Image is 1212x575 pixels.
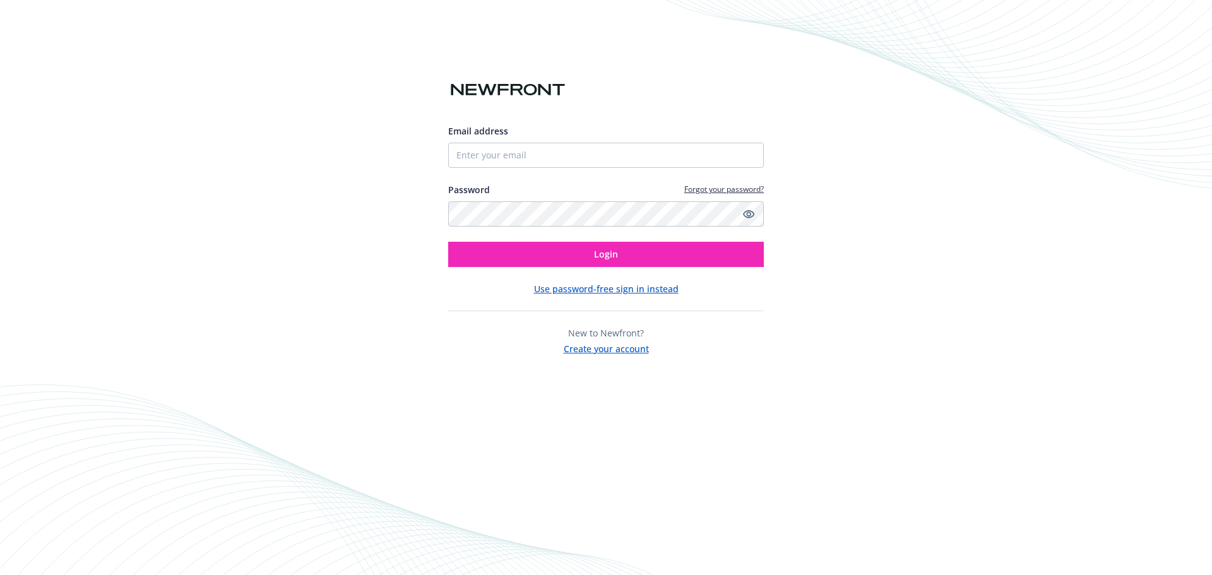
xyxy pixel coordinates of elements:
[564,340,649,355] button: Create your account
[741,206,756,222] a: Show password
[448,201,764,227] input: Enter your password
[448,125,508,137] span: Email address
[448,242,764,267] button: Login
[448,143,764,168] input: Enter your email
[684,184,764,194] a: Forgot your password?
[594,248,618,260] span: Login
[448,183,490,196] label: Password
[448,79,567,101] img: Newfront logo
[568,327,644,339] span: New to Newfront?
[534,282,679,295] button: Use password-free sign in instead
